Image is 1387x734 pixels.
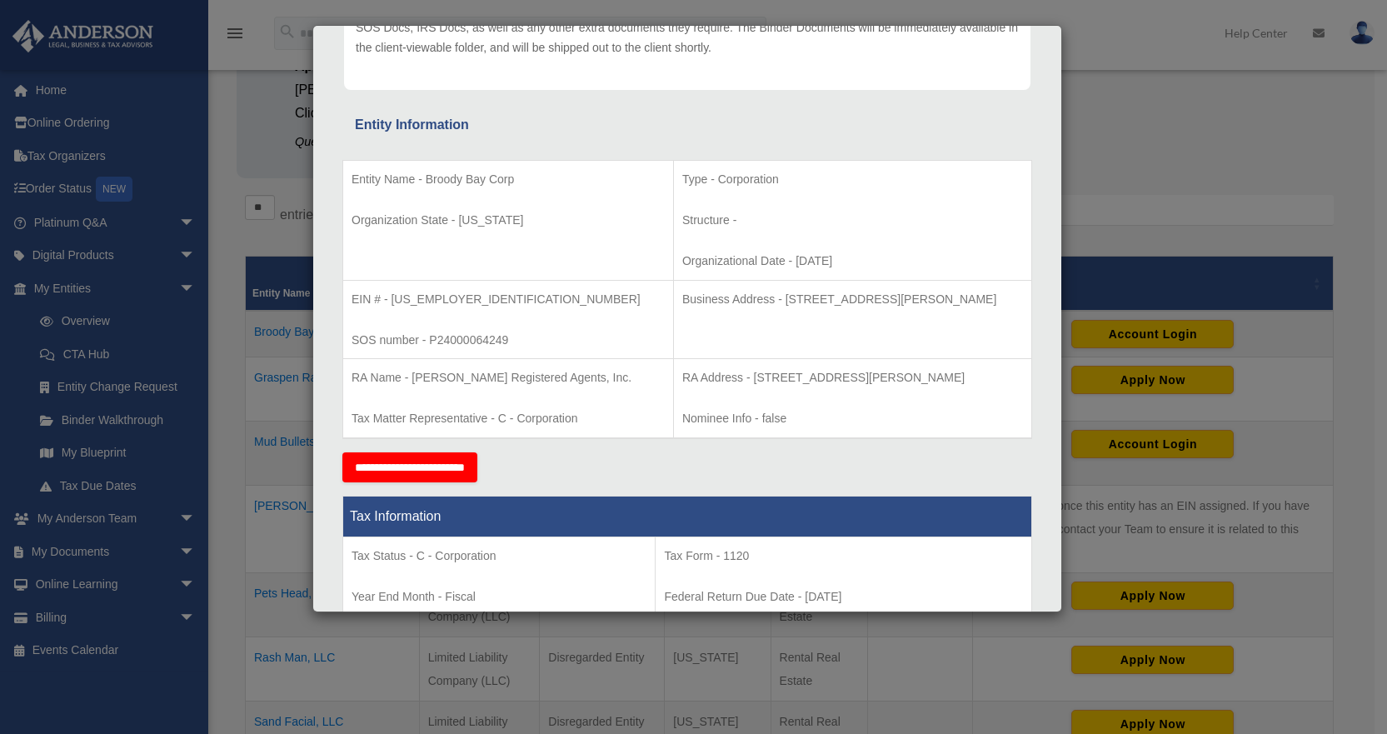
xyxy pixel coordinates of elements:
p: Type - Corporation [682,169,1023,190]
p: Tax Matter Representative - C - Corporation [352,408,665,429]
p: Tax Form - 1120 [664,546,1023,567]
p: Structure - [682,210,1023,231]
th: Tax Information [343,496,1032,537]
p: Organization State - [US_STATE] [352,210,665,231]
p: RA Address - [STREET_ADDRESS][PERSON_NAME] [682,367,1023,388]
p: RA Name - [PERSON_NAME] Registered Agents, Inc. [352,367,665,388]
td: Tax Period Type - Fiscal [343,537,656,660]
p: Nominee Info - false [682,408,1023,429]
p: EIN # - [US_EMPLOYER_IDENTIFICATION_NUMBER] [352,289,665,310]
p: Tax Status - C - Corporation [352,546,646,567]
p: SOS number - P24000064249 [352,330,665,351]
p: Organizational Date - [DATE] [682,251,1023,272]
p: Federal Return Due Date - [DATE] [664,587,1023,607]
div: Entity Information [355,113,1020,137]
p: Year End Month - Fiscal [352,587,646,607]
p: Entity Name - Broody Bay Corp [352,169,665,190]
p: Business Address - [STREET_ADDRESS][PERSON_NAME] [682,289,1023,310]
